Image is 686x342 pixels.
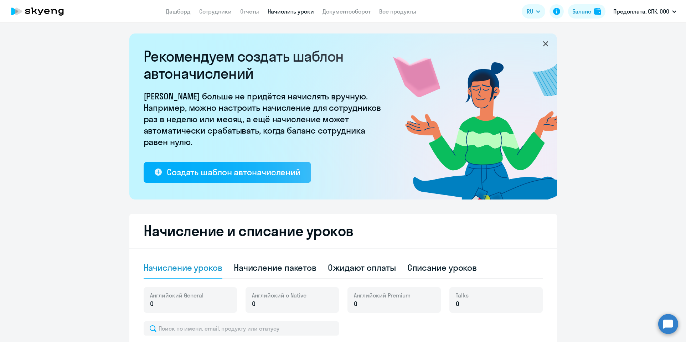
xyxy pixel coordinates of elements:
div: Списание уроков [407,262,477,273]
h2: Рекомендуем создать шаблон автоначислений [144,48,386,82]
span: Английский Premium [354,291,411,299]
button: Создать шаблон автоначислений [144,162,311,183]
a: Документооборот [323,8,371,15]
div: Ожидают оплаты [328,262,396,273]
span: Английский с Native [252,291,306,299]
a: Все продукты [379,8,416,15]
span: Talks [456,291,469,299]
span: 0 [252,299,256,309]
a: Начислить уроки [268,8,314,15]
div: Начисление уроков [144,262,222,273]
button: RU [522,4,545,19]
div: Начисление пакетов [234,262,316,273]
span: 0 [354,299,357,309]
img: balance [594,8,601,15]
h2: Начисление и списание уроков [144,222,543,239]
input: Поиск по имени, email, продукту или статусу [144,321,339,336]
a: Сотрудники [199,8,232,15]
span: RU [527,7,533,16]
a: Отчеты [240,8,259,15]
span: 0 [150,299,154,309]
p: Предоплата, СПК, ООО [613,7,669,16]
button: Предоплата, СПК, ООО [610,3,680,20]
div: Баланс [572,7,591,16]
span: 0 [456,299,459,309]
a: Дашборд [166,8,191,15]
div: Создать шаблон автоначислений [167,166,300,178]
span: Английский General [150,291,203,299]
p: [PERSON_NAME] больше не придётся начислять вручную. Например, можно настроить начисление для сотр... [144,90,386,147]
button: Балансbalance [568,4,605,19]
